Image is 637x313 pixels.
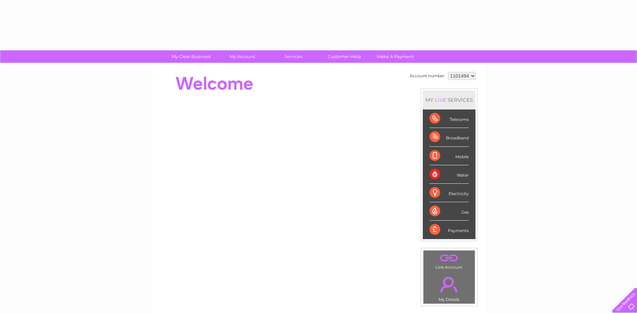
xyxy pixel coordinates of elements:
[429,128,469,146] div: Broadband
[317,50,372,63] a: Customer Help
[434,97,448,103] div: LIVE
[408,70,446,82] td: Account number
[164,50,219,63] a: My Clear Business
[429,147,469,165] div: Mobile
[423,250,475,271] td: Link Account
[266,50,321,63] a: Services
[429,202,469,221] div: Gas
[423,271,475,304] td: My Details
[429,221,469,239] div: Payments
[425,252,473,264] a: .
[429,109,469,128] div: Telecoms
[429,184,469,202] div: Electricity
[368,50,423,63] a: Make A Payment
[423,90,475,109] div: MY SERVICES
[425,273,473,296] a: .
[215,50,270,63] a: My Account
[429,165,469,184] div: Water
